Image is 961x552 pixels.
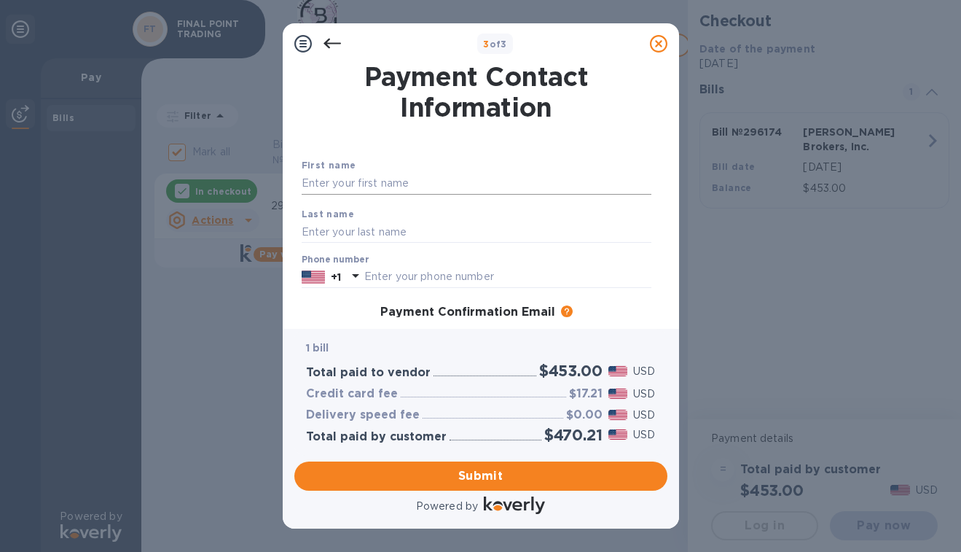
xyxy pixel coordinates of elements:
img: USD [608,366,628,376]
p: +1 [331,270,341,284]
button: Submit [294,462,667,491]
img: Logo [484,497,545,514]
label: Phone number [302,256,369,265]
img: USD [608,410,628,420]
p: USD [633,408,655,423]
img: USD [608,429,628,440]
h3: Credit card fee [306,387,398,401]
h2: $453.00 [539,362,603,380]
b: Last name [302,209,355,219]
input: Enter your phone number [364,266,651,288]
h1: Payment Contact Information [302,61,651,123]
b: of 3 [483,39,507,50]
b: First name [302,160,356,171]
input: Enter your last name [302,221,651,243]
span: 3 [483,39,489,50]
p: USD [633,364,655,379]
p: USD [633,427,655,443]
h3: $17.21 [569,387,603,401]
h3: Payment Confirmation Email [380,306,555,319]
h3: $0.00 [566,408,603,422]
img: US [302,269,325,285]
h2: $470.21 [544,426,603,444]
h3: Total paid by customer [306,430,447,444]
b: 1 bill [306,342,329,354]
h3: Delivery speed fee [306,408,420,422]
input: Enter your first name [302,173,651,195]
p: USD [633,386,655,402]
p: Powered by [416,499,478,514]
h3: Total paid to vendor [306,366,431,380]
span: Submit [306,467,656,485]
img: USD [608,389,628,399]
